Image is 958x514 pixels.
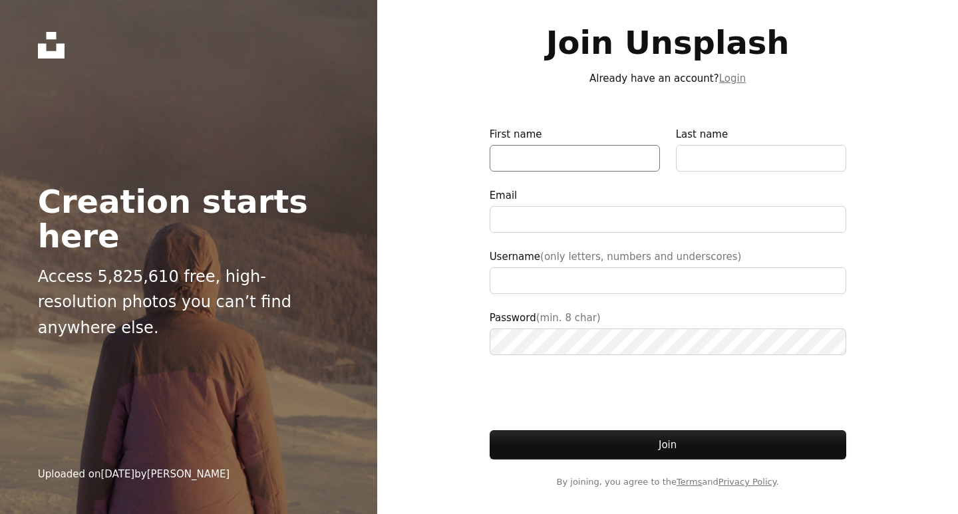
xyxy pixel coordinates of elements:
[38,466,230,482] div: Uploaded on by [PERSON_NAME]
[490,188,846,233] label: Email
[490,328,846,355] input: Password(min. 8 char)
[677,477,702,487] a: Terms
[718,477,776,487] a: Privacy Policy
[540,251,741,263] span: (only letters, numbers and underscores)
[490,310,846,355] label: Password
[490,206,846,233] input: Email
[490,145,660,172] input: First name
[676,126,846,172] label: Last name
[38,264,340,340] p: Access 5,825,610 free, high-resolution photos you can’t find anywhere else.
[490,25,846,60] h1: Join Unsplash
[38,184,340,253] h2: Creation starts here
[38,32,65,59] a: Home — Unsplash
[490,70,846,86] p: Already have an account?
[490,249,846,294] label: Username
[719,72,746,84] a: Login
[676,145,846,172] input: Last name
[536,312,601,324] span: (min. 8 char)
[490,475,846,489] span: By joining, you agree to the and .
[490,126,660,172] label: First name
[490,430,846,459] button: Join
[100,468,134,480] time: February 20, 2025 at 6:10:00 AM GMT+6
[490,267,846,294] input: Username(only letters, numbers and underscores)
